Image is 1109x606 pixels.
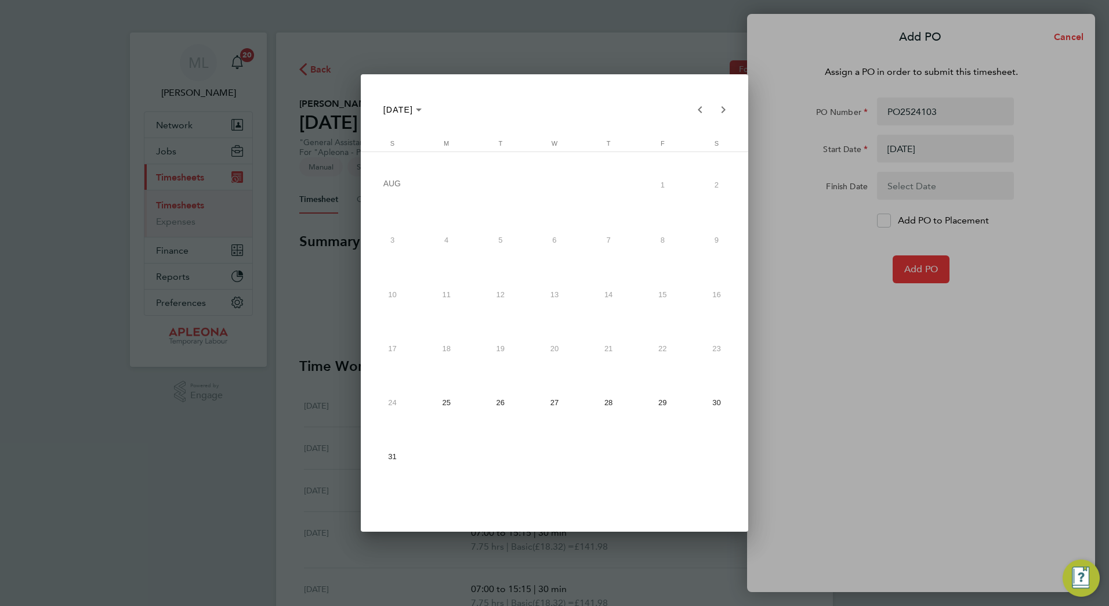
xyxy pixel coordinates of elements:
[365,430,419,484] button: August 31, 2025
[527,322,581,376] button: August 20, 2025
[638,159,687,210] span: 1
[607,140,611,147] span: T
[690,268,744,322] button: August 16, 2025
[365,213,419,267] button: August 3, 2025
[368,378,417,427] span: 24
[473,213,527,267] button: August 5, 2025
[582,322,636,376] button: August 21, 2025
[444,140,449,147] span: M
[584,324,633,373] span: 21
[584,216,633,265] span: 7
[379,99,427,120] button: Choose month and year
[636,322,690,376] button: August 22, 2025
[422,216,471,265] span: 4
[661,140,665,147] span: F
[365,268,419,322] button: August 10, 2025
[636,156,690,213] button: August 1, 2025
[552,140,557,147] span: W
[368,270,417,319] span: 10
[530,378,579,427] span: 27
[693,216,741,265] span: 9
[419,322,473,376] button: August 18, 2025
[715,140,719,147] span: S
[365,376,419,430] button: August 24, 2025
[584,378,633,427] span: 28
[498,140,502,147] span: T
[365,322,419,376] button: August 17, 2025
[582,268,636,322] button: August 14, 2025
[365,156,636,213] td: AUG
[527,268,581,322] button: August 13, 2025
[584,270,633,319] span: 14
[419,376,473,430] button: August 25, 2025
[473,268,527,322] button: August 12, 2025
[693,270,741,319] span: 16
[712,98,735,121] button: Next month
[476,378,525,427] span: 26
[530,324,579,373] span: 20
[476,324,525,373] span: 19
[473,322,527,376] button: August 19, 2025
[390,140,394,147] span: S
[690,156,744,213] button: August 2, 2025
[690,213,744,267] button: August 9, 2025
[636,268,690,322] button: August 15, 2025
[383,105,414,114] span: [DATE]
[368,432,417,481] span: 31
[690,376,744,430] button: August 30, 2025
[636,376,690,430] button: August 29, 2025
[419,268,473,322] button: August 11, 2025
[527,376,581,430] button: August 27, 2025
[638,378,687,427] span: 29
[690,322,744,376] button: August 23, 2025
[368,324,417,373] span: 17
[422,270,471,319] span: 11
[530,270,579,319] span: 13
[688,98,712,121] button: Previous month
[476,216,525,265] span: 5
[476,270,525,319] span: 12
[638,324,687,373] span: 22
[582,376,636,430] button: August 28, 2025
[693,159,741,210] span: 2
[368,216,417,265] span: 3
[1063,560,1100,597] button: Engage Resource Center
[422,378,471,427] span: 25
[527,213,581,267] button: August 6, 2025
[582,213,636,267] button: August 7, 2025
[638,270,687,319] span: 15
[638,216,687,265] span: 8
[693,324,741,373] span: 23
[693,378,741,427] span: 30
[473,376,527,430] button: August 26, 2025
[636,213,690,267] button: August 8, 2025
[419,213,473,267] button: August 4, 2025
[530,216,579,265] span: 6
[422,324,471,373] span: 18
